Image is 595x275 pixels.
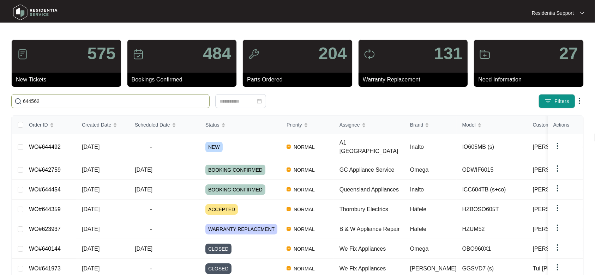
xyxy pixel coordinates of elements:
[548,116,583,134] th: Actions
[434,45,462,62] p: 131
[545,98,552,105] img: filter icon
[29,167,61,173] a: WO#642759
[457,180,527,200] td: ICC604TB (s+co)
[29,226,61,232] a: WO#623937
[82,226,100,232] span: [DATE]
[539,94,575,108] button: filter iconFilters
[559,45,578,62] p: 27
[339,245,404,253] div: We Fix Appliances
[580,11,584,15] img: dropdown arrow
[291,143,318,151] span: NORMAL
[553,164,562,173] img: dropdown arrow
[339,225,404,233] div: B & W Appliance Repair
[287,187,291,191] img: Vercel Logo
[478,75,583,84] p: Need Information
[339,264,404,273] div: We Fix Appliances
[462,121,476,129] span: Model
[287,246,291,251] img: Vercel Logo
[291,225,318,233] span: NORMAL
[14,98,22,105] img: search-icon
[287,167,291,172] img: Vercel Logo
[205,184,265,195] span: BOOKING CONFIRMED
[457,200,527,219] td: HZBOSO605T
[553,184,562,192] img: dropdown arrow
[553,243,562,252] img: dropdown arrow
[205,121,220,129] span: Status
[133,49,144,60] img: icon
[135,264,167,273] span: -
[287,207,291,211] img: Vercel Logo
[29,144,61,150] a: WO#644492
[410,167,428,173] span: Omega
[457,160,527,180] td: ODWIF6015
[410,121,423,129] span: Brand
[554,98,569,105] span: Filters
[410,206,426,212] span: Häfele
[319,45,347,62] p: 204
[135,225,167,233] span: -
[287,121,302,129] span: Priority
[457,116,527,134] th: Model
[339,166,404,174] div: GC Appliance Service
[291,205,318,214] span: NORMAL
[553,204,562,212] img: dropdown arrow
[135,246,152,252] span: [DATE]
[339,139,404,155] div: A1 [GEOGRAPHIC_DATA]
[247,75,352,84] p: Parts Ordered
[410,144,424,150] span: Inalto
[533,121,569,129] span: Customer Name
[410,246,428,252] span: Omega
[76,116,129,134] th: Created Date
[363,75,468,84] p: Warranty Replacement
[339,121,360,129] span: Assignee
[205,244,232,254] span: CLOSED
[205,263,232,274] span: CLOSED
[82,246,100,252] span: [DATE]
[291,166,318,174] span: NORMAL
[533,264,589,273] span: Tui [PERSON_NAME]
[457,239,527,259] td: OBO960X1
[533,245,584,253] span: [PERSON_NAME]...
[575,97,584,105] img: dropdown arrow
[533,185,579,194] span: [PERSON_NAME]
[135,143,167,151] span: -
[291,264,318,273] span: NORMAL
[82,121,111,129] span: Created Date
[553,224,562,232] img: dropdown arrow
[287,266,291,270] img: Vercel Logo
[457,134,527,160] td: IO605MB (s)
[479,49,491,60] img: icon
[29,187,61,192] a: WO#644454
[205,224,277,234] span: WARRANTY REPLACEMENT
[205,204,238,215] span: ACCEPTED
[334,116,404,134] th: Assignee
[88,45,116,62] p: 575
[23,97,206,105] input: Search by Order Id, Assignee Name, Customer Name, Brand and Model
[287,145,291,149] img: Vercel Logo
[23,116,76,134] th: Order ID
[135,121,170,129] span: Scheduled Date
[29,121,48,129] span: Order ID
[339,185,404,194] div: Queensland Appliances
[339,205,404,214] div: Thornbury Electrics
[553,263,562,271] img: dropdown arrow
[410,226,426,232] span: Häfele
[533,225,579,233] span: [PERSON_NAME]
[281,116,334,134] th: Priority
[82,265,100,271] span: [DATE]
[16,75,121,84] p: New Tickets
[82,167,100,173] span: [DATE]
[129,116,200,134] th: Scheduled Date
[29,246,61,252] a: WO#640144
[553,142,562,150] img: dropdown arrow
[82,144,100,150] span: [DATE]
[135,187,152,192] span: [DATE]
[533,205,579,214] span: [PERSON_NAME]
[533,143,579,151] span: [PERSON_NAME]
[82,206,100,212] span: [DATE]
[532,10,574,17] p: Residentia Support
[205,142,223,152] span: NEW
[364,49,375,60] img: icon
[291,185,318,194] span: NORMAL
[135,205,167,214] span: -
